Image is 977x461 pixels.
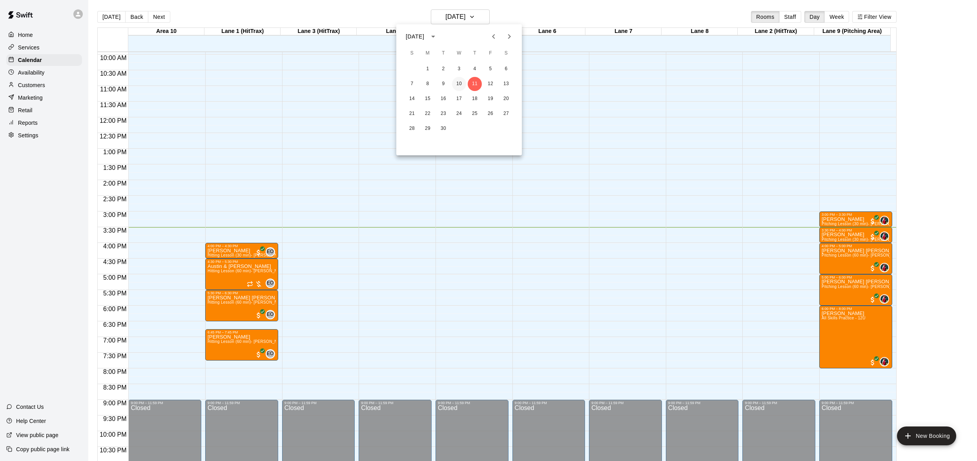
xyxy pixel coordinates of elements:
[452,77,466,91] button: 10
[468,77,482,91] button: 11
[421,107,435,121] button: 22
[405,107,419,121] button: 21
[405,46,419,61] span: Sunday
[421,62,435,76] button: 1
[405,122,419,136] button: 28
[436,46,450,61] span: Tuesday
[483,92,498,106] button: 19
[421,77,435,91] button: 8
[452,107,466,121] button: 24
[499,107,513,121] button: 27
[421,46,435,61] span: Monday
[406,33,424,41] div: [DATE]
[483,77,498,91] button: 12
[486,29,501,44] button: Previous month
[452,46,466,61] span: Wednesday
[421,92,435,106] button: 15
[501,29,517,44] button: Next month
[499,62,513,76] button: 6
[405,77,419,91] button: 7
[483,107,498,121] button: 26
[436,62,450,76] button: 2
[405,92,419,106] button: 14
[483,62,498,76] button: 5
[421,122,435,136] button: 29
[483,46,498,61] span: Friday
[499,92,513,106] button: 20
[452,62,466,76] button: 3
[499,77,513,91] button: 13
[452,92,466,106] button: 17
[436,77,450,91] button: 9
[468,46,482,61] span: Thursday
[436,92,450,106] button: 16
[499,46,513,61] span: Saturday
[427,30,440,43] button: calendar view is open, switch to year view
[468,107,482,121] button: 25
[468,62,482,76] button: 4
[468,92,482,106] button: 18
[436,107,450,121] button: 23
[436,122,450,136] button: 30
